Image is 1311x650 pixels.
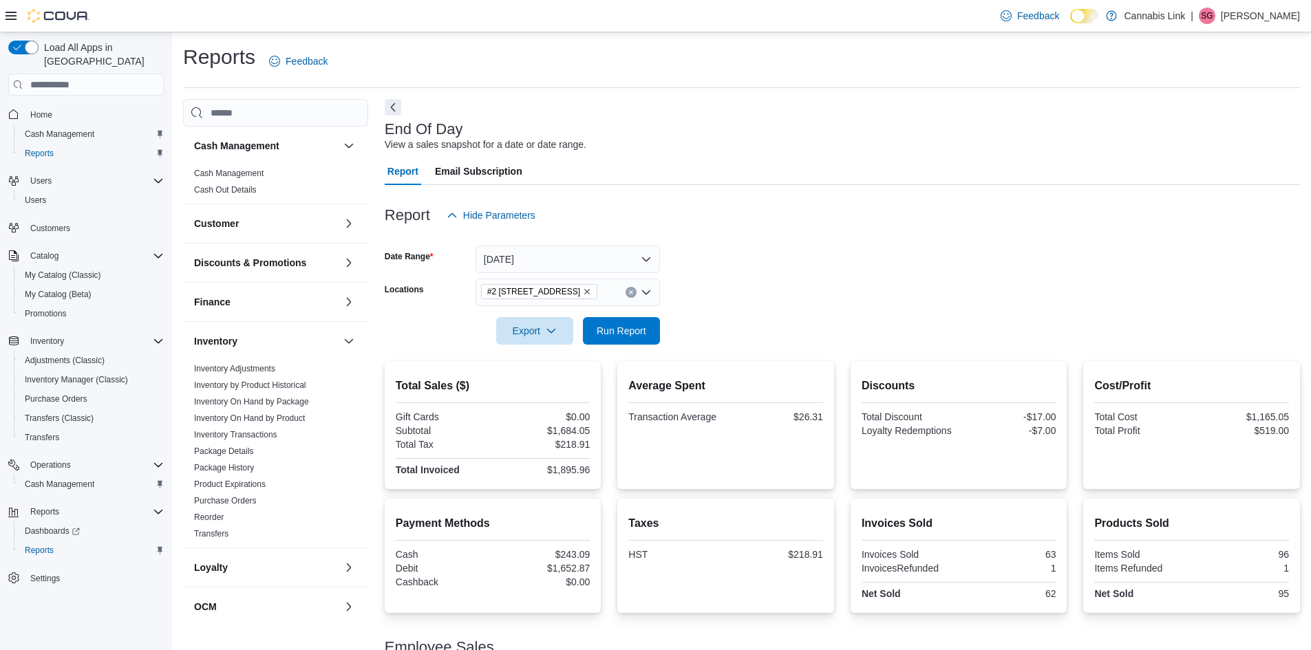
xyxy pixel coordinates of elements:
button: Cash Management [14,475,169,494]
a: Transfers [194,529,228,539]
span: Hide Parameters [463,208,535,222]
a: Adjustments (Classic) [19,352,110,369]
button: My Catalog (Beta) [14,285,169,304]
span: #2 1149 Western Rd. [481,284,597,299]
a: Inventory by Product Historical [194,380,306,390]
span: Purchase Orders [19,391,164,407]
div: 1 [961,563,1056,574]
button: Reports [25,503,65,520]
span: Adjustments (Classic) [25,355,105,366]
span: Package Details [194,446,254,457]
h2: Average Spent [628,378,823,394]
span: Promotions [25,308,67,319]
span: Cash Management [19,476,164,492]
h3: OCM [194,600,217,614]
a: Cash Management [19,126,100,142]
div: InvoicesRefunded [862,563,956,574]
p: [PERSON_NAME] [1221,8,1300,24]
strong: Net Sold [862,588,901,599]
span: Inventory Adjustments [194,363,275,374]
button: Adjustments (Classic) [14,351,169,370]
a: My Catalog (Beta) [19,286,97,303]
button: Transfers [14,428,169,447]
a: Purchase Orders [194,496,257,506]
a: Feedback [995,2,1065,30]
button: Users [14,191,169,210]
h2: Discounts [862,378,1056,394]
button: Inventory [341,333,357,349]
button: Cash Management [194,139,338,153]
span: Reports [19,542,164,559]
span: Users [25,195,46,206]
span: Reports [25,545,54,556]
a: Reports [19,542,59,559]
div: $218.91 [495,439,590,450]
div: $519.00 [1195,425,1289,436]
div: $243.09 [495,549,590,560]
button: My Catalog (Classic) [14,266,169,285]
h3: Loyalty [194,561,228,574]
span: Promotions [19,305,164,322]
h3: Report [385,207,430,224]
div: HST [628,549,723,560]
a: Package Details [194,446,254,456]
button: OCM [341,598,357,615]
span: Dashboards [19,523,164,539]
span: Catalog [30,250,58,261]
span: Reorder [194,512,224,523]
span: Purchase Orders [25,393,87,404]
button: Users [3,171,169,191]
div: Cashback [396,576,490,587]
button: Operations [3,455,169,475]
label: Locations [385,284,424,295]
h2: Products Sold [1094,515,1289,532]
div: 63 [961,549,1056,560]
div: 1 [1195,563,1289,574]
button: Reports [14,541,169,560]
span: Cash Management [25,479,94,490]
span: My Catalog (Classic) [25,270,101,281]
div: Gift Cards [396,411,490,422]
button: Finance [194,295,338,309]
div: $1,895.96 [495,464,590,475]
span: Cash Management [194,168,264,179]
h3: Cash Management [194,139,279,153]
button: Discounts & Promotions [341,254,357,271]
button: [DATE] [476,246,660,273]
a: Promotions [19,305,72,322]
button: Customer [194,217,338,230]
button: Cash Management [341,138,357,154]
a: Purchase Orders [19,391,93,407]
div: 62 [961,588,1056,599]
a: Customers [25,220,76,237]
div: Loyalty Redemptions [862,425,956,436]
label: Date Range [385,251,434,262]
span: Cash Out Details [194,184,257,195]
button: Hide Parameters [441,202,541,229]
span: Users [25,173,164,189]
a: Reorder [194,512,224,522]
span: Inventory Transactions [194,429,277,440]
h2: Invoices Sold [862,515,1056,532]
span: Inventory Manager (Classic) [19,371,164,388]
span: Cash Management [25,129,94,140]
span: Users [19,192,164,208]
h3: Inventory [194,334,237,348]
span: Users [30,175,52,186]
a: Transfers (Classic) [19,410,99,426]
div: 95 [1195,588,1289,599]
span: Reports [25,148,54,159]
button: Clear input [626,287,637,298]
div: Total Cost [1094,411,1189,422]
button: Finance [341,294,357,310]
span: SG [1201,8,1213,24]
a: Package History [194,463,254,473]
button: Users [25,173,57,189]
button: Next [385,99,401,116]
span: My Catalog (Classic) [19,267,164,283]
p: | [1191,8,1193,24]
img: Cova [28,9,89,23]
button: Inventory [3,332,169,351]
span: #2 [STREET_ADDRESS] [487,285,580,299]
div: $1,684.05 [495,425,590,436]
